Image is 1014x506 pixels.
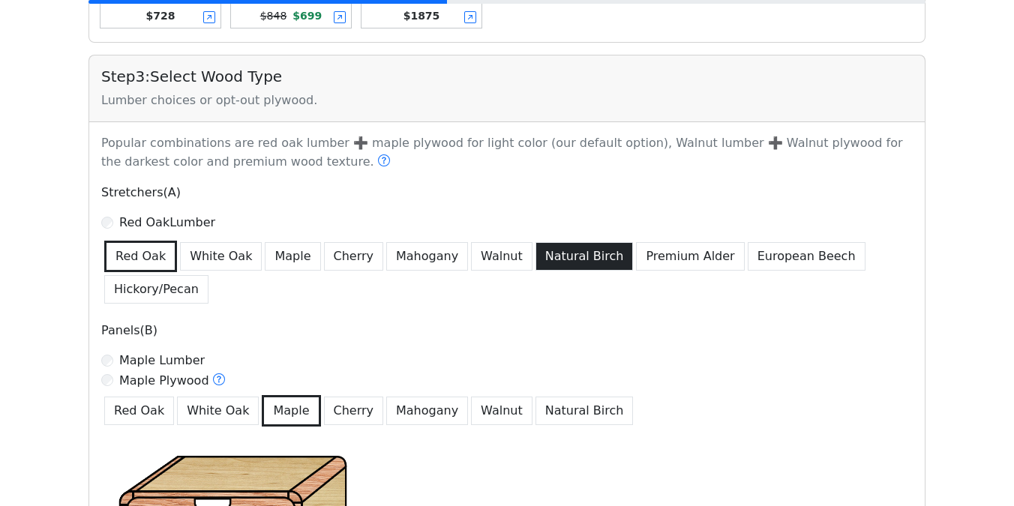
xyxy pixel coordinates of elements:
[101,91,913,109] div: Lumber choices or opt-out plywood.
[92,134,922,172] p: Popular combinations are red oak lumber ➕ maple plywood for light color (our default option), Wal...
[262,395,320,427] button: Maple
[104,275,208,304] button: Hickory/Pecan
[324,242,384,271] button: Cherry
[403,10,440,22] span: $ 1875
[104,241,177,272] button: Red Oak
[386,397,468,425] button: Mahogany
[101,67,913,85] h5: Step 3 : Select Wood Type
[146,10,175,22] span: $ 728
[101,323,157,337] span: Panels(B)
[101,185,181,199] span: Stretchers(A)
[471,397,532,425] button: Walnut
[177,397,259,425] button: White Oak
[212,371,226,391] button: Maple Plywood
[636,242,744,271] button: Premium Alder
[119,371,226,391] label: Maple Plywood
[535,242,634,271] button: Natural Birch
[104,397,174,425] button: Red Oak
[471,242,532,271] button: Walnut
[260,10,287,22] s: $ 848
[180,242,262,271] button: White Oak
[324,397,384,425] button: Cherry
[119,352,205,370] label: Maple Lumber
[377,152,391,172] button: Do people pick a different wood?
[386,242,468,271] button: Mahogany
[265,242,320,271] button: Maple
[292,10,322,22] span: $ 699
[535,397,634,425] button: Natural Birch
[119,214,215,232] label: Red Oak Lumber
[748,242,865,271] button: European Beech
